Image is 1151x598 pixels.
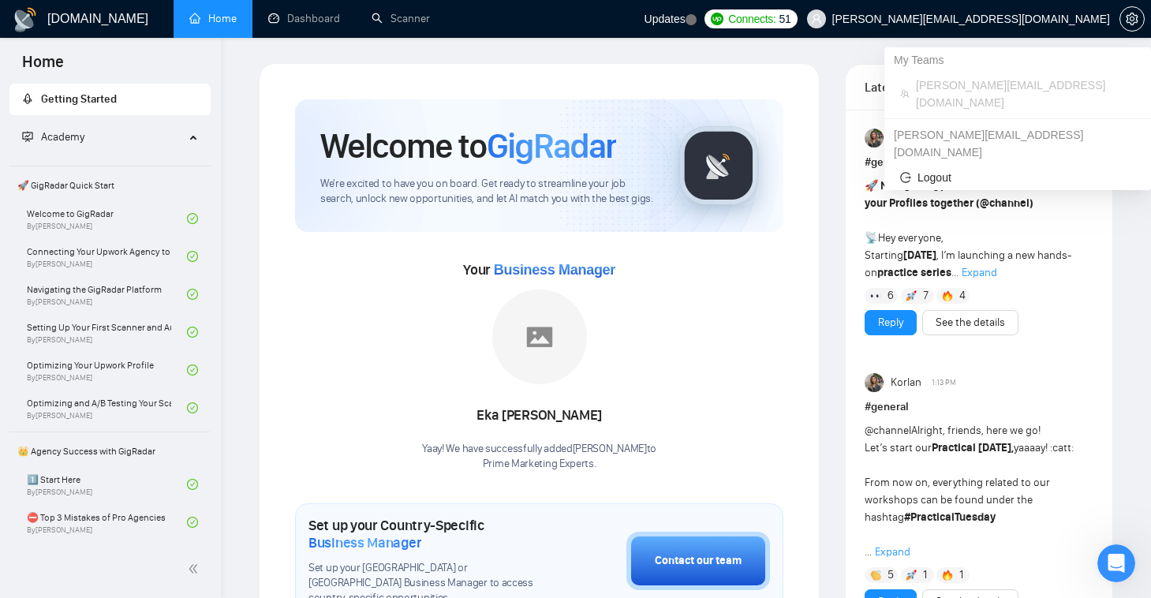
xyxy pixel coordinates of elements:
[900,172,911,183] span: logout
[900,169,1135,186] span: Logout
[187,213,198,224] span: check-circle
[27,505,187,540] a: ⛔ Top 3 Mistakes of Pro AgenciesBy[PERSON_NAME]
[679,126,758,205] img: gigradar-logo.png
[187,517,198,528] span: check-circle
[728,10,775,28] span: Connects:
[22,131,33,142] span: fund-projection-screen
[870,570,881,581] img: 👏
[888,567,894,583] span: 5
[27,467,187,502] a: 1️⃣ Start HereBy[PERSON_NAME]
[906,290,917,301] img: 🚀
[865,373,884,392] img: Korlan
[422,457,656,472] p: Prime Marketing Experts .
[865,231,878,245] span: 📡
[13,7,38,32] img: logo
[27,239,187,274] a: Connecting Your Upwork Agency to GigRadarBy[PERSON_NAME]
[962,266,997,279] span: Expand
[1097,544,1135,582] iframe: Intercom live chat
[878,314,903,331] a: Reply
[187,289,198,300] span: check-circle
[923,288,929,304] span: 7
[187,364,198,376] span: check-circle
[655,552,742,570] div: Contact our team
[1119,6,1145,32] button: setting
[463,261,615,278] span: Your
[903,249,936,262] strong: [DATE]
[865,179,1078,279] span: Hey everyone, Starting , I’m launching a new hands-on ...
[877,266,951,279] strong: practice series
[942,570,953,581] img: 🔥
[320,177,654,207] span: We're excited to have you on board. Get ready to streamline your job search, unlock new opportuni...
[27,201,187,236] a: Welcome to GigRadarBy[PERSON_NAME]
[41,130,84,144] span: Academy
[320,125,616,167] h1: Welcome to
[9,50,77,84] span: Home
[422,402,656,429] div: Eka [PERSON_NAME]
[916,77,1135,111] span: [PERSON_NAME][EMAIL_ADDRESS][DOMAIN_NAME]
[891,374,921,391] span: Korlan
[884,122,1151,165] div: michael@primemarketingexperts.com
[811,13,822,24] span: user
[308,534,421,551] span: Business Manager
[492,290,587,384] img: placeholder.png
[41,92,117,106] span: Getting Started
[372,12,430,25] a: searchScanner
[188,561,204,577] span: double-left
[187,327,198,338] span: check-circle
[865,154,1093,171] h1: # general
[906,570,917,581] img: 🚀
[27,277,187,312] a: Navigating the GigRadar PlatformBy[PERSON_NAME]
[932,376,956,390] span: 1:13 PM
[711,13,723,25] img: upwork-logo.png
[865,398,1093,416] h1: # general
[865,424,911,437] span: @channel
[27,353,187,387] a: Optimizing Your Upwork ProfileBy[PERSON_NAME]
[900,89,910,99] span: team
[187,251,198,262] span: check-circle
[865,179,878,192] span: 🚀
[942,290,953,301] img: 🔥
[1120,13,1144,25] span: setting
[936,314,1005,331] a: See the details
[308,517,547,551] h1: Set up your Country-Specific
[9,84,211,115] li: Getting Started
[22,130,84,144] span: Academy
[875,545,910,559] span: Expand
[959,567,963,583] span: 1
[959,288,966,304] span: 4
[1119,13,1145,25] a: setting
[884,47,1151,73] div: My Teams
[888,288,894,304] span: 6
[922,310,1018,335] button: See the details
[923,567,927,583] span: 1
[422,442,656,472] div: Yaay! We have successfully added [PERSON_NAME] to
[626,532,770,590] button: Contact our team
[779,10,791,28] span: 51
[904,510,996,524] strong: #PracticalTuesday
[22,93,33,104] span: rocket
[865,424,1074,559] span: Alright, friends, here we go! Let’s start our yaaaay! :catt: From now on, everything related to o...
[865,129,884,148] img: Korlan
[11,435,209,467] span: 👑 Agency Success with GigRadar
[187,402,198,413] span: check-circle
[865,310,917,335] button: Reply
[645,13,686,25] span: Updates
[980,196,1030,210] span: @channel
[865,77,939,97] span: Latest Posts from the GigRadar Community
[487,125,616,167] span: GigRadar
[870,290,881,301] img: 👀
[187,479,198,490] span: check-circle
[27,315,187,349] a: Setting Up Your First Scanner and Auto-BidderBy[PERSON_NAME]
[189,12,237,25] a: homeHome
[27,391,187,425] a: Optimizing and A/B Testing Your Scanner for Better ResultsBy[PERSON_NAME]
[11,170,209,201] span: 🚀 GigRadar Quick Start
[932,441,1014,454] strong: Practical [DATE],
[268,12,340,25] a: dashboardDashboard
[494,262,615,278] span: Business Manager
